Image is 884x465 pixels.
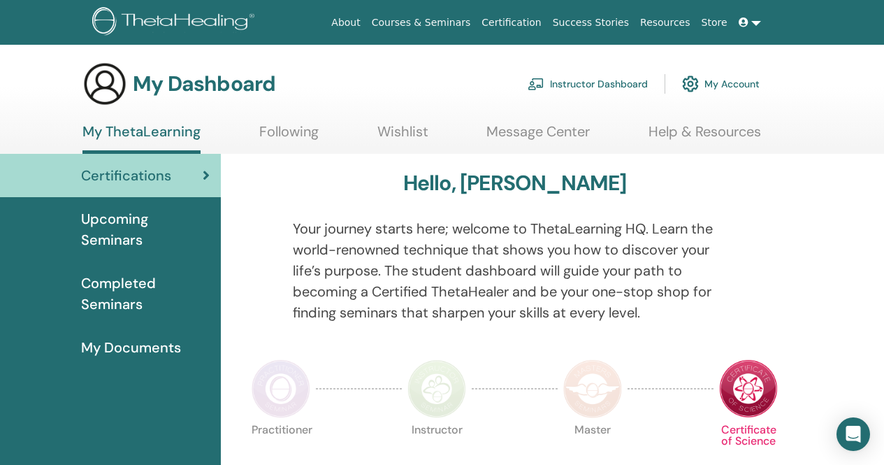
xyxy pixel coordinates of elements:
[82,62,127,106] img: generic-user-icon.jpg
[486,123,590,150] a: Message Center
[682,69,760,99] a: My Account
[92,7,259,38] img: logo.png
[252,359,310,418] img: Practitioner
[403,171,627,196] h3: Hello, [PERSON_NAME]
[682,72,699,96] img: cog.svg
[82,123,201,154] a: My ThetaLearning
[635,10,696,36] a: Resources
[366,10,477,36] a: Courses & Seminars
[648,123,761,150] a: Help & Resources
[81,337,181,358] span: My Documents
[836,417,870,451] div: Open Intercom Messenger
[719,359,778,418] img: Certificate of Science
[133,71,275,96] h3: My Dashboard
[293,218,737,323] p: Your journey starts here; welcome to ThetaLearning HQ. Learn the world-renowned technique that sh...
[326,10,365,36] a: About
[81,165,171,186] span: Certifications
[377,123,428,150] a: Wishlist
[563,359,622,418] img: Master
[81,273,210,315] span: Completed Seminars
[547,10,635,36] a: Success Stories
[259,123,319,150] a: Following
[407,359,466,418] img: Instructor
[696,10,733,36] a: Store
[528,78,544,90] img: chalkboard-teacher.svg
[81,208,210,250] span: Upcoming Seminars
[528,69,648,99] a: Instructor Dashboard
[476,10,546,36] a: Certification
